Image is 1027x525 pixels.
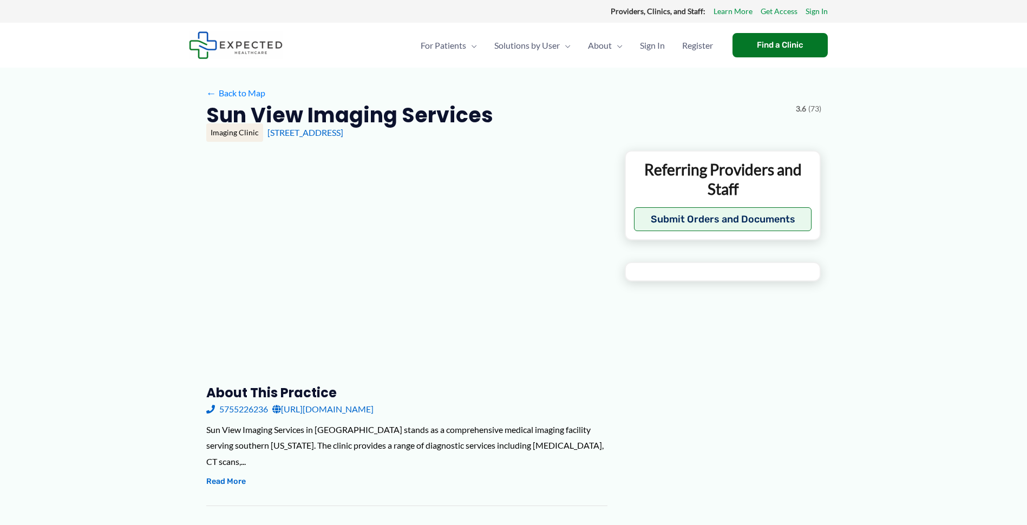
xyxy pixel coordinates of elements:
span: ← [206,88,217,98]
span: Sign In [640,27,665,64]
div: Imaging Clinic [206,123,263,142]
span: Menu Toggle [612,27,623,64]
a: [STREET_ADDRESS] [267,127,343,137]
a: 5755226236 [206,401,268,417]
h2: Sun View Imaging Services [206,102,493,128]
a: Register [673,27,722,64]
span: Menu Toggle [466,27,477,64]
a: Learn More [714,4,753,18]
a: Sign In [806,4,828,18]
span: For Patients [421,27,466,64]
button: Submit Orders and Documents [634,207,812,231]
a: AboutMenu Toggle [579,27,631,64]
a: For PatientsMenu Toggle [412,27,486,64]
span: About [588,27,612,64]
h3: About this practice [206,384,607,401]
div: Sun View Imaging Services in [GEOGRAPHIC_DATA] stands as a comprehensive medical imaging facility... [206,422,607,470]
a: [URL][DOMAIN_NAME] [272,401,374,417]
a: Get Access [761,4,797,18]
span: 3.6 [796,102,806,116]
a: Find a Clinic [732,33,828,57]
a: ←Back to Map [206,85,265,101]
img: Expected Healthcare Logo - side, dark font, small [189,31,283,59]
a: Solutions by UserMenu Toggle [486,27,579,64]
span: (73) [808,102,821,116]
nav: Primary Site Navigation [412,27,722,64]
span: Solutions by User [494,27,560,64]
span: Register [682,27,713,64]
strong: Providers, Clinics, and Staff: [611,6,705,16]
p: Referring Providers and Staff [634,160,812,199]
button: Read More [206,475,246,488]
span: Menu Toggle [560,27,571,64]
a: Sign In [631,27,673,64]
